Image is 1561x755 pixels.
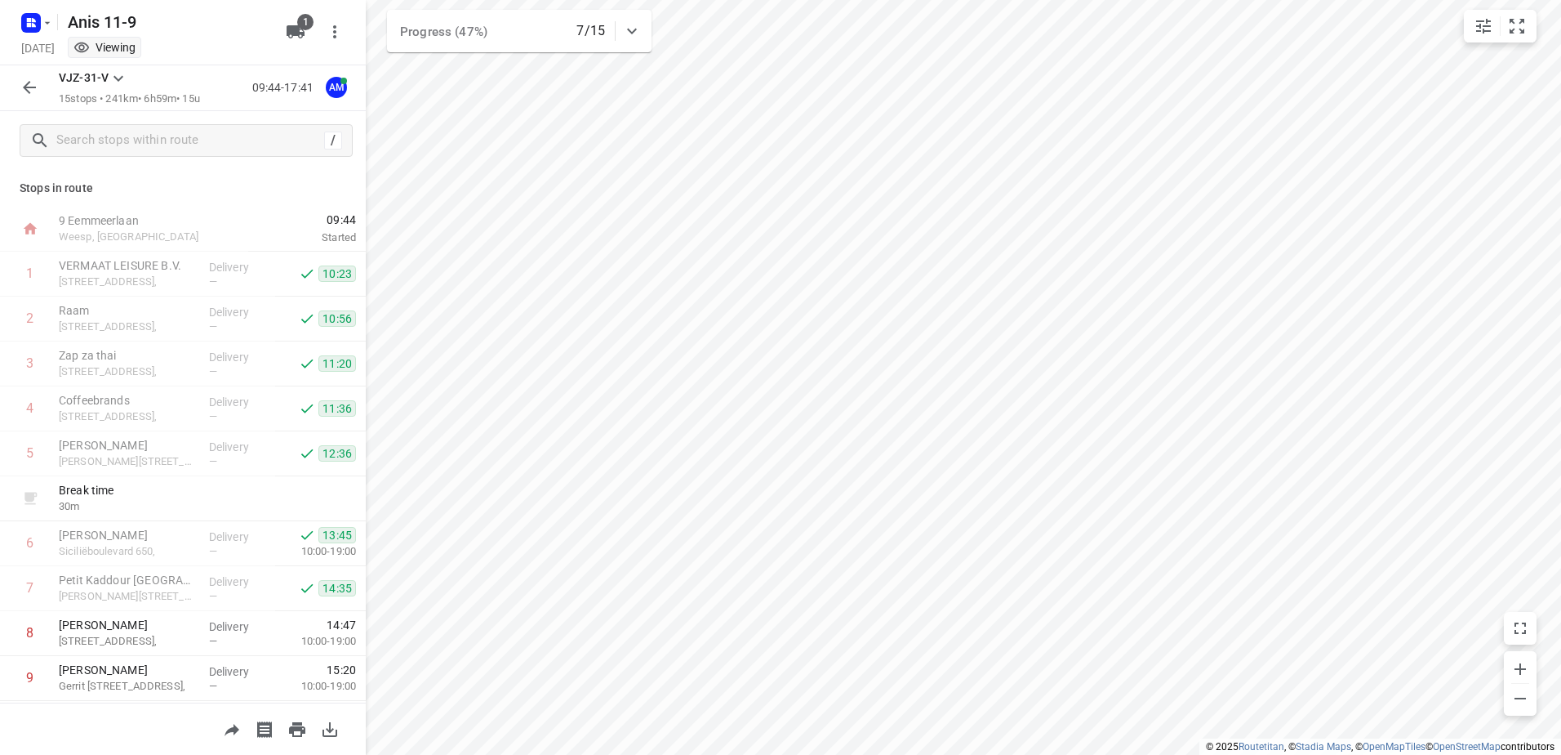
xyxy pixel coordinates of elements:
[209,394,269,410] p: Delivery
[59,392,196,409] p: Coffeebrands
[248,230,356,246] p: Started
[252,79,320,96] p: 09:44-17:41
[275,678,356,695] p: 10:00-19:00
[59,617,196,633] p: [PERSON_NAME]
[209,349,269,365] p: Delivery
[318,266,356,282] span: 10:23
[59,69,109,87] p: VJZ-31-V
[297,14,314,30] span: 1
[59,437,196,453] p: [PERSON_NAME]
[299,445,315,462] svg: Done
[299,580,315,596] svg: Done
[209,619,269,635] p: Delivery
[327,617,356,633] span: 14:47
[26,445,33,461] div: 5
[216,721,248,736] span: Share route
[209,635,217,647] span: —
[318,16,351,48] button: More
[400,25,487,39] span: Progress (47%)
[1296,741,1351,753] a: Stadia Maps
[209,275,217,288] span: —
[59,678,196,695] p: Gerrit Achterbergstraat 90,
[59,302,196,319] p: Raam
[576,21,605,41] p: 7/15
[59,453,196,470] p: Martini van Geffenstraat 29C,
[59,347,196,364] p: Zap za thai
[59,319,196,335] p: [STREET_ADDRESS],
[59,588,196,605] p: [PERSON_NAME][STREET_ADDRESS],
[59,229,229,245] p: Weesp, [GEOGRAPHIC_DATA]
[26,266,33,281] div: 1
[59,498,196,515] p: 30 m
[248,721,281,736] span: Print shipping labels
[1363,741,1425,753] a: OpenMapTiles
[1206,741,1554,753] li: © 2025 , © , © © contributors
[59,572,196,588] p: Petit Kaddour [GEOGRAPHIC_DATA]
[299,266,315,282] svg: Done
[281,721,314,736] span: Print route
[1239,741,1284,753] a: Routetitan
[314,721,346,736] span: Download route
[299,310,315,327] svg: Done
[209,304,269,320] p: Delivery
[1501,10,1533,42] button: Fit zoom
[327,662,356,678] span: 15:20
[59,212,229,229] p: 9 Eemmeerlaan
[209,680,217,692] span: —
[318,310,356,327] span: 10:56
[299,355,315,372] svg: Done
[324,132,342,150] div: /
[1433,741,1501,753] a: OpenStreetMap
[209,545,217,557] span: —
[209,529,269,545] p: Delivery
[59,409,196,425] p: [STREET_ADDRESS],
[59,92,200,107] p: 15 stops • 241km • 6h59m • 15u
[209,574,269,590] p: Delivery
[209,663,269,680] p: Delivery
[26,535,33,551] div: 6
[26,580,33,596] div: 7
[318,445,356,462] span: 12:36
[318,400,356,417] span: 11:36
[209,455,217,467] span: —
[1464,10,1537,42] div: small contained button group
[1467,10,1500,42] button: Map settings
[59,662,196,678] p: [PERSON_NAME]
[59,633,196,650] p: [STREET_ADDRESS],
[56,128,324,154] input: Search stops within route
[59,482,196,498] p: Break time
[73,39,136,56] div: You are currently in view mode. To make any changes, go to edit project.
[387,10,652,52] div: Progress (47%)7/15
[26,670,33,686] div: 9
[26,625,33,641] div: 8
[26,310,33,326] div: 2
[59,527,196,543] p: [PERSON_NAME]
[20,180,346,197] p: Stops in route
[209,410,217,422] span: —
[320,79,353,95] span: Assigned to Anis M
[26,355,33,371] div: 3
[59,257,196,274] p: VERMAAT LEISURE B.V.
[248,212,356,228] span: 09:44
[279,16,312,48] button: 1
[26,400,33,416] div: 4
[299,527,315,543] svg: Done
[59,274,196,290] p: [STREET_ADDRESS],
[59,543,196,560] p: Siciliëboulevard 650,
[209,365,217,377] span: —
[59,364,196,380] p: [STREET_ADDRESS],
[318,527,356,543] span: 13:45
[318,580,356,596] span: 14:35
[209,439,269,455] p: Delivery
[318,355,356,372] span: 11:20
[275,543,356,560] p: 10:00-19:00
[275,633,356,650] p: 10:00-19:00
[209,320,217,333] span: —
[209,590,217,602] span: —
[209,259,269,275] p: Delivery
[299,400,315,417] svg: Done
